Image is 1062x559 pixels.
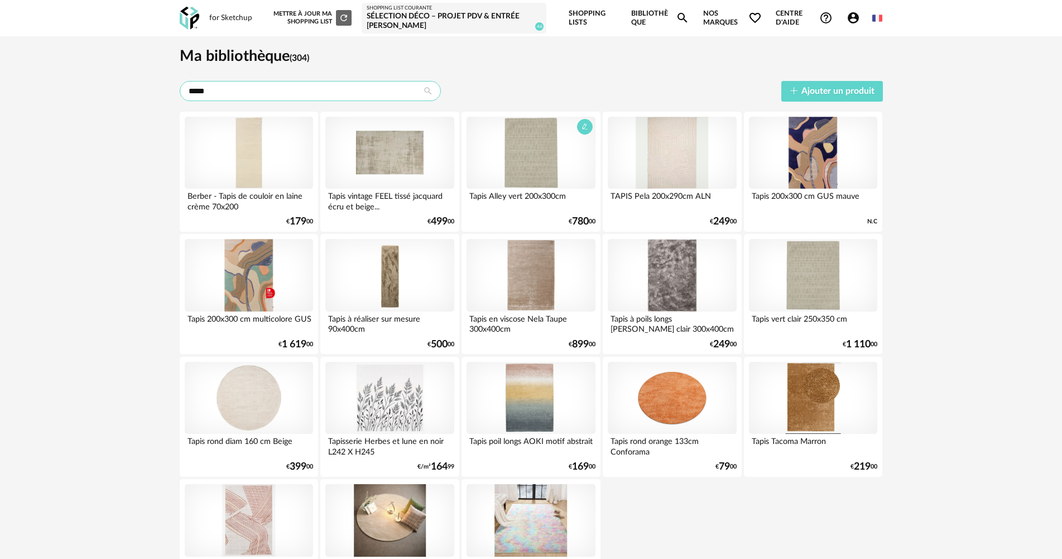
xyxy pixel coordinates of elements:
span: 179 [290,218,306,226]
span: (304) [290,54,309,63]
div: € 00 [286,463,313,471]
span: Account Circle icon [847,11,860,25]
a: Tapisserie Herbes et lune en noir L242 X H245 Tapisserie Herbes et lune en noir L242 X H245 €/m²1... [320,357,459,477]
span: Help Circle Outline icon [819,11,833,25]
a: Tapis poil longs AOKI motif abstrait Tapis poil longs AOKI motif abstrait €16900 [462,357,600,477]
a: Tapis 200x300 cm multicolore GUS Tapis 200x300 cm multicolore GUS €1 61900 [180,234,318,354]
div: € 00 [715,463,737,471]
a: TAPIS Pela 200x290cm ALN TAPIS Pela 200x290cm ALN €24900 [603,112,741,232]
div: Tapis rond diam 160 cm Beige [185,434,313,456]
a: Tapis rond orange 133cm Conforama Tapis rond orange 133cm Conforama Tapis rond orange 133cm Confo... [603,357,741,477]
div: Tapis vintage FEEL tissé jacquard écru et beige... [325,189,454,211]
span: Ajouter un produit [801,87,874,95]
div: Tapis Alley vert 200x300cm [467,189,595,211]
span: Magnify icon [676,11,689,25]
a: Tapis en viscose Nela Taupe 300x400cm Tapis en viscose Nela Taupe 300x400cm €89900 [462,234,600,354]
div: € 00 [569,341,595,348]
span: Heart Outline icon [748,11,762,25]
span: 249 [713,218,730,226]
a: Tapis rond diam 160 cm Beige Tapis rond diam 160 cm Beige €39900 [180,357,318,477]
img: OXP [180,7,199,30]
div: for Sketchup [209,13,252,23]
div: € 00 [850,463,877,471]
div: Tapisserie Herbes et lune en noir L242 X H245 [325,434,454,456]
div: Tapis Tacoma Marron [749,434,877,456]
span: Refresh icon [339,15,349,21]
span: 399 [290,463,306,471]
span: N.C [867,218,877,226]
span: 79 [719,463,730,471]
a: Tapis vintage FEEL tissé jacquard écru et beige 200x290 cm Tapis vintage FEEL tissé jacquard écru... [320,112,459,232]
span: 46 [535,22,544,31]
div: € 00 [710,218,737,226]
div: € 00 [427,341,454,348]
span: 780 [572,218,589,226]
img: fr [872,13,883,23]
a: Tapis 200x300 cm GUS mauve Tapis 200x300 cm GUS mauve N.C [744,112,882,232]
span: 169 [572,463,589,471]
span: 500 [431,341,448,348]
div: € 00 [427,218,454,226]
span: 899 [572,341,589,348]
div: Mettre à jour ma Shopping List [271,10,352,26]
div: Tapis en viscose Nela Taupe 300x400cm [467,312,595,334]
span: Account Circle icon [847,11,865,25]
span: 499 [431,218,448,226]
div: Berber - Tapis de couloir en laine crème 70x200 [185,189,313,211]
div: Sélection Déco – Projet PDV & entrée [PERSON_NAME] [367,12,541,31]
a: Tapis Alley vert 200x300cm Tapis Alley vert 200x300cm €78000 [462,112,600,232]
button: Ajouter un produit [781,81,883,102]
span: Centre d'aideHelp Circle Outline icon [776,9,833,27]
div: Shopping List courante [367,5,541,12]
div: TAPIS Pela 200x290cm ALN [608,189,736,211]
div: €/m² 99 [417,463,454,471]
div: Tapis poil longs AOKI motif abstrait [467,434,595,456]
span: 1 110 [846,341,871,348]
div: Tapis 200x300 cm multicolore GUS [185,312,313,334]
div: € 00 [278,341,313,348]
div: € 00 [286,218,313,226]
a: Tapis vert clair 250x350 cm Tapis vert clair 250x350 cm €1 11000 [744,234,882,354]
h1: Ma bibliothèque [180,46,883,66]
a: Tapis Tacoma Marron Tapis Tacoma Marron €21900 [744,357,882,477]
div: Tapis vert clair 250x350 cm [749,312,877,334]
span: 219 [854,463,871,471]
span: 249 [713,341,730,348]
div: € 00 [569,218,595,226]
div: Tapis rond orange 133cm Conforama [608,434,736,456]
span: 1 619 [282,341,306,348]
a: Shopping List courante Sélection Déco – Projet PDV & entrée [PERSON_NAME] 46 [367,5,541,31]
div: Tapis à réaliser sur mesure 90x400cm [325,312,454,334]
div: € 00 [843,341,877,348]
div: € 00 [569,463,595,471]
div: Tapis 200x300 cm GUS mauve [749,189,877,211]
a: Berber - Tapis de couloir en laine crème 70x200 Berber - Tapis de couloir en laine crème 70x200 €... [180,112,318,232]
div: Tapis à poils longs [PERSON_NAME] clair 300x400cm [608,312,736,334]
a: Tapis à réaliser sur mesure 90x400cm Tapis à réaliser sur mesure 90x400cm €50000 [320,234,459,354]
div: € 00 [710,341,737,348]
a: Tapis à poils longs Francis Gris clair 300x400cm Tapis à poils longs [PERSON_NAME] clair 300x400c... [603,234,741,354]
span: 164 [431,463,448,471]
